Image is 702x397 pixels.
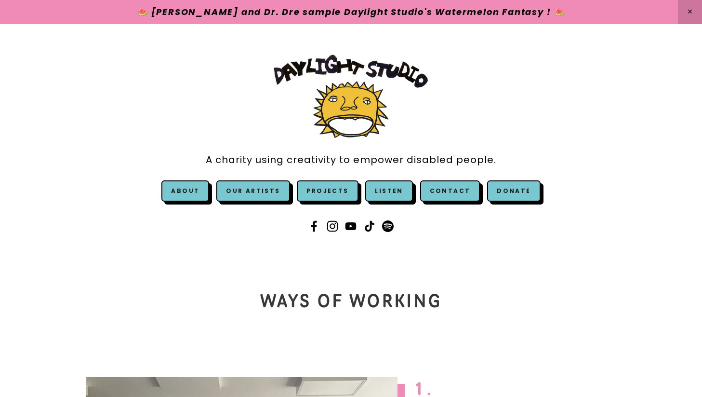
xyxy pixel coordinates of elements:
a: Our Artists [216,180,290,202]
a: About [171,187,199,195]
h1: WAYs OF WORKING [31,289,671,311]
a: Projects [297,180,358,202]
img: Daylight Studio [274,55,428,138]
a: Listen [375,187,403,195]
a: A charity using creativity to empower disabled people. [206,149,496,171]
a: Donate [487,180,540,202]
a: Contact [420,180,480,202]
